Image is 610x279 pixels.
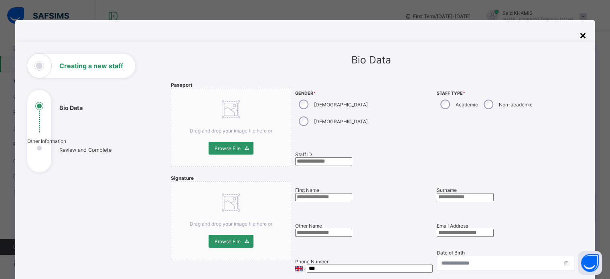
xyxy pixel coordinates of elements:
[295,151,312,157] label: Staff ID
[171,82,193,88] span: Passport
[295,187,319,193] label: First Name
[215,145,241,151] span: Browse File
[190,128,272,134] span: Drag and drop your image file here or
[295,223,322,229] label: Other Name
[295,259,328,265] label: Phone Number
[215,238,241,244] span: Browse File
[295,91,433,96] span: Gender
[437,91,574,96] span: Staff Type
[579,28,587,42] div: ×
[171,175,194,181] span: Signature
[437,187,457,193] label: Surname
[499,102,533,108] label: Non-academic
[314,102,368,108] label: [DEMOGRAPHIC_DATA]
[171,88,291,167] div: Drag and drop your image file here orBrowse File
[437,223,468,229] label: Email Address
[27,138,66,144] span: Other Information
[437,250,465,256] label: Date of Birth
[59,63,123,69] h1: Creating a new staff
[351,54,391,66] span: Bio Data
[190,221,272,227] span: Drag and drop your image file here or
[578,251,602,275] button: Open asap
[314,118,368,124] label: [DEMOGRAPHIC_DATA]
[456,102,478,108] label: Academic
[171,181,291,260] div: Drag and drop your image file here orBrowse File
